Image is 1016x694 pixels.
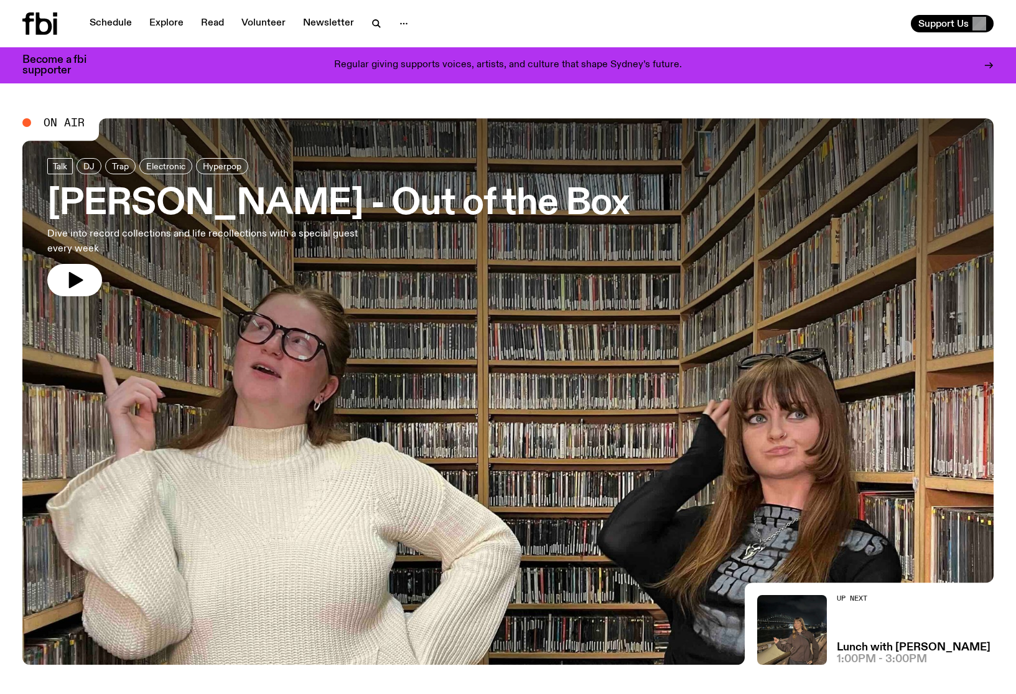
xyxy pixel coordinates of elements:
[234,15,293,32] a: Volunteer
[196,158,248,174] a: Hyperpop
[203,161,241,171] span: Hyperpop
[146,161,185,171] span: Electronic
[82,15,139,32] a: Schedule
[22,118,994,665] a: https://media.fbi.radio/images/IMG_7702.jpg
[77,158,101,174] a: DJ
[105,158,136,174] a: Trap
[47,227,366,256] p: Dive into record collections and life recollections with a special guest every week
[911,15,994,32] button: Support Us
[44,117,85,128] span: On Air
[53,161,67,171] span: Talk
[837,654,927,665] span: 1:00pm - 3:00pm
[193,15,231,32] a: Read
[296,15,361,32] a: Newsletter
[139,158,192,174] a: Electronic
[22,55,102,76] h3: Become a fbi supporter
[47,187,629,222] h3: [PERSON_NAME] - Out of the Box
[47,158,629,296] a: [PERSON_NAME] - Out of the BoxDive into record collections and life recollections with a special ...
[334,60,682,71] p: Regular giving supports voices, artists, and culture that shape Sydney’s future.
[837,595,990,602] h2: Up Next
[837,642,990,653] a: Lunch with [PERSON_NAME]
[47,158,73,174] a: Talk
[757,595,827,665] img: Izzy Page stands above looking down at Opera Bar. She poses in front of the Harbour Bridge in the...
[918,18,969,29] span: Support Us
[112,161,129,171] span: Trap
[142,15,191,32] a: Explore
[83,161,95,171] span: DJ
